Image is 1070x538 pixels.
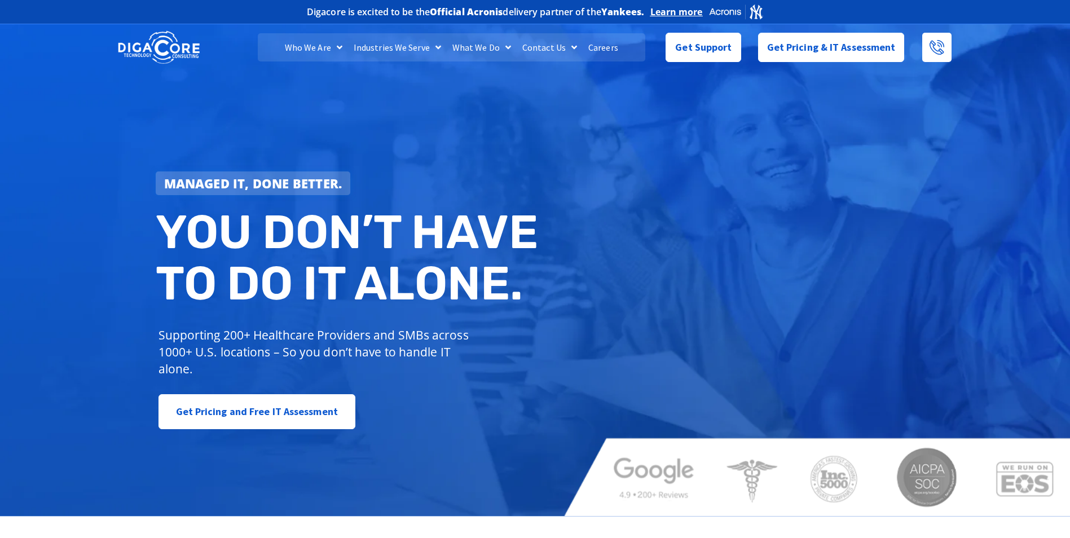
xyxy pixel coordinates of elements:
[650,6,703,17] a: Learn more
[118,30,200,65] img: DigaCore Technology Consulting
[675,36,732,59] span: Get Support
[156,171,351,195] a: Managed IT, done better.
[583,33,624,61] a: Careers
[758,33,905,62] a: Get Pricing & IT Assessment
[156,206,544,310] h2: You don’t have to do IT alone.
[279,33,348,61] a: Who We Are
[430,6,503,18] b: Official Acronis
[447,33,517,61] a: What We Do
[258,33,645,61] nav: Menu
[164,175,342,192] strong: Managed IT, done better.
[767,36,896,59] span: Get Pricing & IT Assessment
[176,400,338,423] span: Get Pricing and Free IT Assessment
[348,33,447,61] a: Industries We Serve
[307,7,645,16] h2: Digacore is excited to be the delivery partner of the
[666,33,741,62] a: Get Support
[517,33,583,61] a: Contact Us
[601,6,645,18] b: Yankees.
[708,3,764,20] img: Acronis
[158,394,355,429] a: Get Pricing and Free IT Assessment
[158,327,474,377] p: Supporting 200+ Healthcare Providers and SMBs across 1000+ U.S. locations – So you don’t have to ...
